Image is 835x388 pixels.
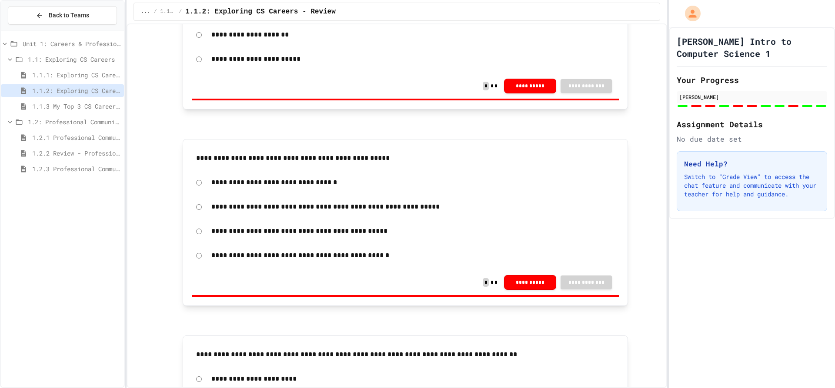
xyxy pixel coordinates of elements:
span: 1.1: Exploring CS Careers [28,55,120,64]
span: 1.2.1 Professional Communication [32,133,120,142]
span: Unit 1: Careers & Professionalism [23,39,120,48]
span: 1.1.2: Exploring CS Careers - Review [32,86,120,95]
span: Back to Teams [49,11,89,20]
button: Back to Teams [8,6,117,25]
div: My Account [676,3,703,23]
span: 1.1.2: Exploring CS Careers - Review [185,7,336,17]
h3: Need Help? [684,159,820,169]
span: 1.2: Professional Communication [28,117,120,126]
div: [PERSON_NAME] [679,93,825,101]
span: / [154,8,157,15]
span: 1.2.3 Professional Communication Challenge [32,164,120,173]
span: / [179,8,182,15]
h2: Assignment Details [677,118,827,130]
span: 1.1.3 My Top 3 CS Careers! [32,102,120,111]
span: 1.2.2 Review - Professional Communication [32,149,120,158]
span: 1.1: Exploring CS Careers [160,8,175,15]
span: ... [141,8,150,15]
h2: Your Progress [677,74,827,86]
p: Switch to "Grade View" to access the chat feature and communicate with your teacher for help and ... [684,172,820,199]
span: 1.1.1: Exploring CS Careers [32,70,120,80]
h1: [PERSON_NAME] Intro to Computer Science 1 [677,35,827,60]
div: No due date set [677,134,827,144]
